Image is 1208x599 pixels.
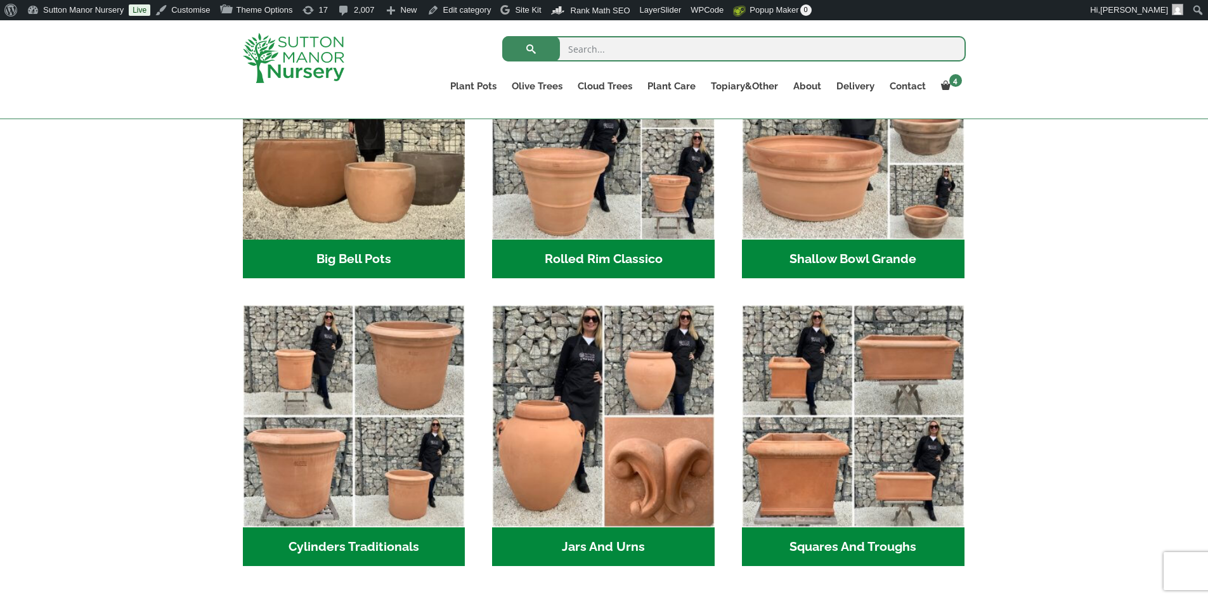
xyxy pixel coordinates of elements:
span: Rank Math SEO [571,6,630,15]
h2: Squares And Troughs [742,527,964,567]
span: Site Kit [515,5,541,15]
span: 0 [800,4,812,16]
a: Visit product category Squares And Troughs [742,305,964,566]
a: Plant Pots [443,77,504,95]
a: Delivery [829,77,882,95]
img: Shallow Bowl Grande [742,17,964,240]
h2: Cylinders Traditionals [243,527,465,567]
h2: Big Bell Pots [243,240,465,279]
input: Search... [502,36,966,61]
a: Plant Care [640,77,703,95]
a: 4 [933,77,966,95]
img: Cylinders Traditionals [243,305,465,527]
a: Visit product category Rolled Rim Classico [492,17,715,278]
h2: Jars And Urns [492,527,715,567]
img: Big Bell Pots [243,17,465,240]
a: Cloud Trees [570,77,640,95]
a: Olive Trees [504,77,570,95]
h2: Shallow Bowl Grande [742,240,964,279]
span: 4 [949,74,962,87]
a: Visit product category Shallow Bowl Grande [742,17,964,278]
a: Visit product category Jars And Urns [492,305,715,566]
a: About [786,77,829,95]
a: Topiary&Other [703,77,786,95]
a: Visit product category Cylinders Traditionals [243,305,465,566]
img: Squares And Troughs [742,305,964,527]
a: Live [129,4,150,16]
img: logo [243,33,344,83]
span: [PERSON_NAME] [1100,5,1168,15]
img: Jars And Urns [492,305,715,527]
img: Rolled Rim Classico [492,17,715,240]
a: Visit product category Big Bell Pots [243,17,465,278]
a: Contact [882,77,933,95]
h2: Rolled Rim Classico [492,240,715,279]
